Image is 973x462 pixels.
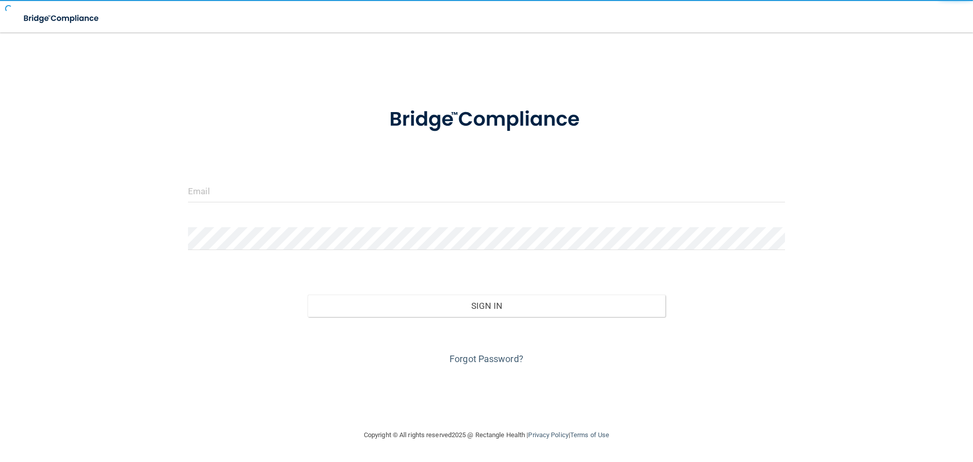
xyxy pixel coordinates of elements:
img: bridge_compliance_login_screen.278c3ca4.svg [368,93,605,146]
a: Terms of Use [570,431,609,439]
button: Sign In [308,295,666,317]
a: Privacy Policy [528,431,568,439]
img: bridge_compliance_login_screen.278c3ca4.svg [15,8,108,29]
div: Copyright © All rights reserved 2025 @ Rectangle Health | | [302,419,671,451]
a: Forgot Password? [450,353,523,364]
input: Email [188,180,785,202]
